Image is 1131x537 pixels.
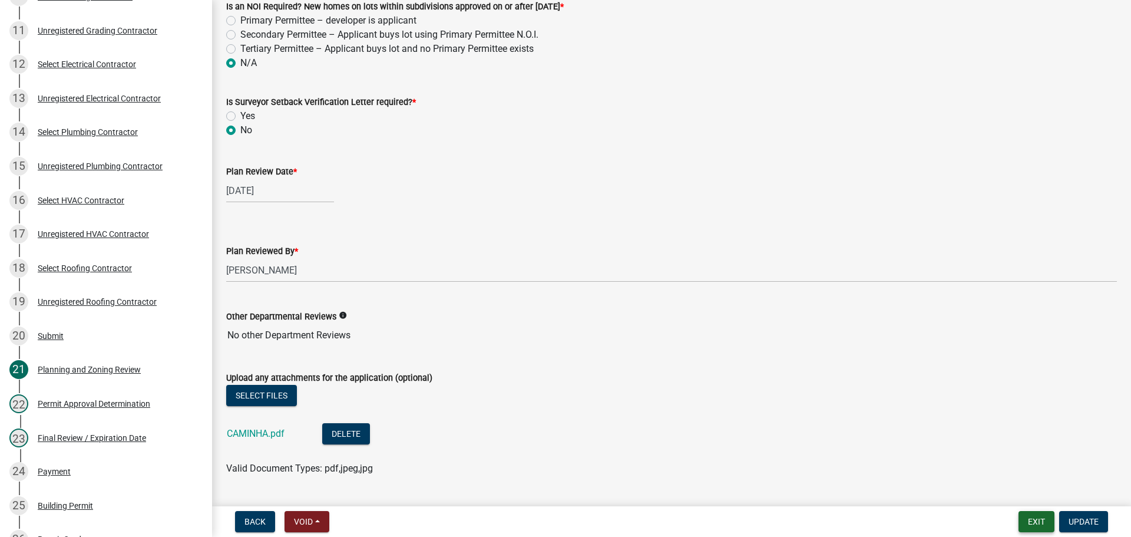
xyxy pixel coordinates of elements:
div: 13 [9,89,28,108]
div: 22 [9,394,28,413]
div: 20 [9,327,28,345]
button: Delete [322,423,370,444]
button: Void [285,511,329,532]
div: 16 [9,191,28,210]
div: 25 [9,496,28,515]
div: Select Plumbing Contractor [38,128,138,136]
div: Unregistered Grading Contractor [38,27,157,35]
div: Select HVAC Contractor [38,196,124,205]
span: Valid Document Types: pdf,jpeg,jpg [226,463,373,474]
label: N/A [240,56,257,70]
button: Update [1059,511,1108,532]
div: 19 [9,292,28,311]
input: mm/dd/yyyy [226,179,334,203]
label: Is Surveyor Setback Verification Letter required? [226,98,416,107]
button: Exit [1018,511,1054,532]
label: Is an NOI Required? New homes on lots within subdivisions approved on or after [DATE] [226,3,564,11]
div: Payment [38,467,71,476]
span: Update [1069,517,1099,526]
div: Select Electrical Contractor [38,60,136,68]
div: 12 [9,55,28,74]
label: No [240,123,252,137]
div: Permit Approval Determination [38,400,150,408]
div: Unregistered Plumbing Contractor [38,162,163,170]
div: Building Permit [38,502,93,510]
button: Select files [226,385,297,406]
div: Submit [38,332,64,340]
a: CAMINHA.pdf [227,428,285,439]
div: Final Review / Expiration Date [38,434,146,442]
i: info [339,311,347,319]
div: Unregistered Electrical Contractor [38,94,161,103]
div: Planning and Zoning Review [38,365,141,374]
span: Back [244,517,266,526]
div: 18 [9,259,28,278]
div: 23 [9,429,28,447]
label: Plan Review Date [226,168,297,176]
div: 17 [9,225,28,243]
button: Back [235,511,275,532]
label: Upload any attachments for the application (optional) [226,374,432,383]
div: 21 [9,360,28,379]
wm-modal-confirm: Delete Document [322,429,370,440]
label: Tertiary Permittee – Applicant buys lot and no Primary Permittee exists [240,42,534,56]
div: 24 [9,462,28,481]
label: Yes [240,109,255,123]
div: 11 [9,21,28,40]
label: Plan Reviewed By [226,248,298,256]
span: Void [294,517,313,526]
label: Other Departmental Reviews [226,313,336,321]
label: Secondary Permittee – Applicant buys lot using Primary Permittee N.O.I. [240,28,538,42]
div: 15 [9,157,28,176]
div: Unregistered HVAC Contractor [38,230,149,238]
label: Primary Permittee – developer is applicant [240,14,416,28]
div: Unregistered Roofing Contractor [38,298,157,306]
div: Select Roofing Contractor [38,264,132,272]
div: 14 [9,123,28,141]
